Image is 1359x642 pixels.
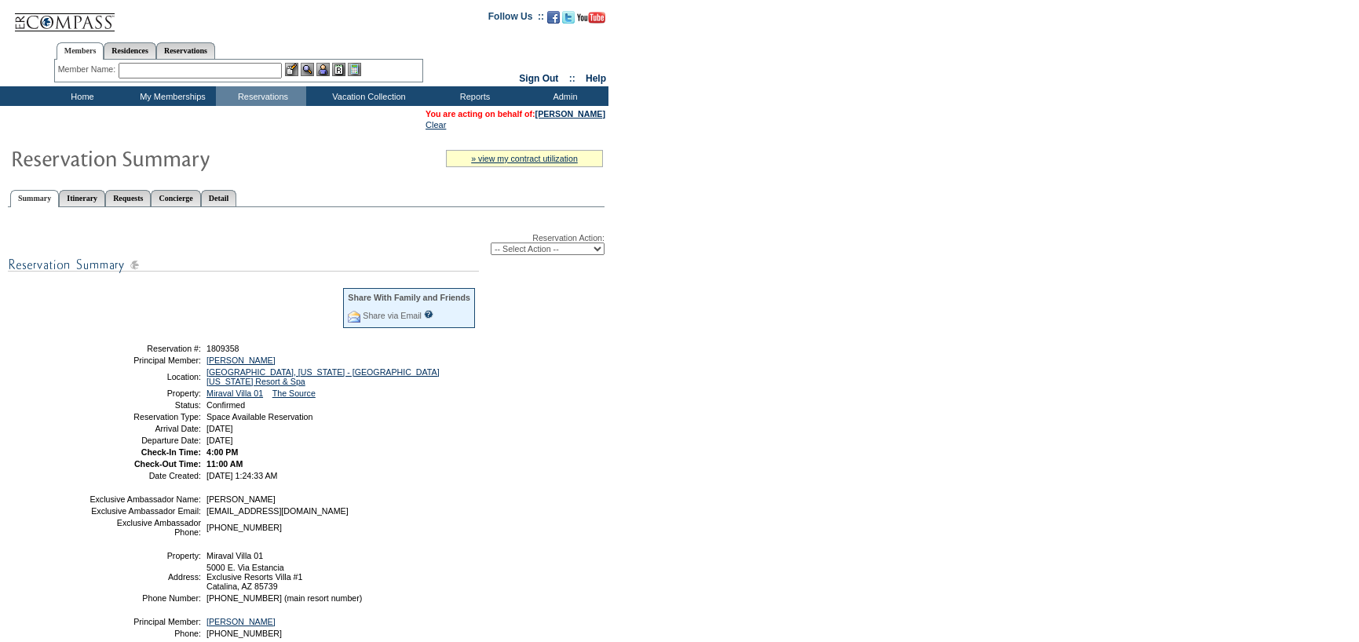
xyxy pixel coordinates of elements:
span: [DATE] [206,436,233,445]
a: Detail [201,190,237,206]
td: Reservation Type: [89,412,201,421]
a: Help [586,73,606,84]
a: Subscribe to our YouTube Channel [577,16,605,25]
a: [PERSON_NAME] [206,356,276,365]
td: Phone Number: [89,593,201,603]
a: [PERSON_NAME] [206,617,276,626]
strong: Check-Out Time: [134,459,201,469]
span: 11:00 AM [206,459,243,469]
span: [PHONE_NUMBER] (main resort number) [206,593,362,603]
td: Exclusive Ambassador Name: [89,494,201,504]
a: [PERSON_NAME] [535,109,605,119]
strong: Check-In Time: [141,447,201,457]
img: Subscribe to our YouTube Channel [577,12,605,24]
a: [GEOGRAPHIC_DATA], [US_STATE] - [GEOGRAPHIC_DATA] [US_STATE] Resort & Spa [206,367,440,386]
td: Vacation Collection [306,86,428,106]
a: Become our fan on Facebook [547,16,560,25]
span: [DATE] 1:24:33 AM [206,471,277,480]
a: Clear [426,120,446,129]
td: Status: [89,400,201,410]
td: Exclusive Ambassador Email: [89,506,201,516]
a: Follow us on Twitter [562,16,575,25]
img: Reservations [332,63,345,76]
span: [DATE] [206,424,233,433]
td: My Memberships [126,86,216,106]
td: Reservation #: [89,344,201,353]
span: You are acting on behalf of: [426,109,605,119]
td: Address: [89,563,201,591]
td: Date Created: [89,471,201,480]
span: 5000 E. Via Estancia Exclusive Resorts Villa #1 Catalina, AZ 85739 [206,563,302,591]
span: :: [569,73,575,84]
a: Summary [10,190,59,207]
td: Departure Date: [89,436,201,445]
img: View [301,63,314,76]
span: Space Available Reservation [206,412,312,421]
div: Reservation Action: [8,233,605,255]
a: Requests [105,190,151,206]
span: Confirmed [206,400,245,410]
td: Follow Us :: [488,9,544,28]
span: [EMAIL_ADDRESS][DOMAIN_NAME] [206,506,349,516]
td: Admin [518,86,608,106]
span: Miraval Villa 01 [206,551,263,560]
a: Share via Email [363,311,422,320]
td: Location: [89,367,201,386]
div: Share With Family and Friends [348,293,470,302]
td: Property: [89,551,201,560]
img: b_calculator.gif [348,63,361,76]
span: [PHONE_NUMBER] [206,629,282,638]
td: Principal Member: [89,356,201,365]
td: Principal Member: [89,617,201,626]
td: Reservations [216,86,306,106]
img: subTtlResSummary.gif [8,255,479,275]
a: Concierge [151,190,200,206]
a: » view my contract utilization [471,154,578,163]
span: 1809358 [206,344,239,353]
td: Home [35,86,126,106]
a: Itinerary [59,190,105,206]
span: 4:00 PM [206,447,238,457]
td: Exclusive Ambassador Phone: [89,518,201,537]
span: [PHONE_NUMBER] [206,523,282,532]
a: Members [57,42,104,60]
img: Impersonate [316,63,330,76]
span: [PERSON_NAME] [206,494,276,504]
img: Reservaton Summary [10,142,324,173]
td: Arrival Date: [89,424,201,433]
td: Phone: [89,629,201,638]
a: Sign Out [519,73,558,84]
td: Reports [428,86,518,106]
img: b_edit.gif [285,63,298,76]
input: What is this? [424,310,433,319]
a: Reservations [156,42,215,59]
a: Miraval Villa 01 [206,388,263,398]
a: Residences [104,42,156,59]
div: Member Name: [58,63,119,76]
img: Become our fan on Facebook [547,11,560,24]
td: Property: [89,388,201,398]
img: Follow us on Twitter [562,11,575,24]
a: The Source [272,388,316,398]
